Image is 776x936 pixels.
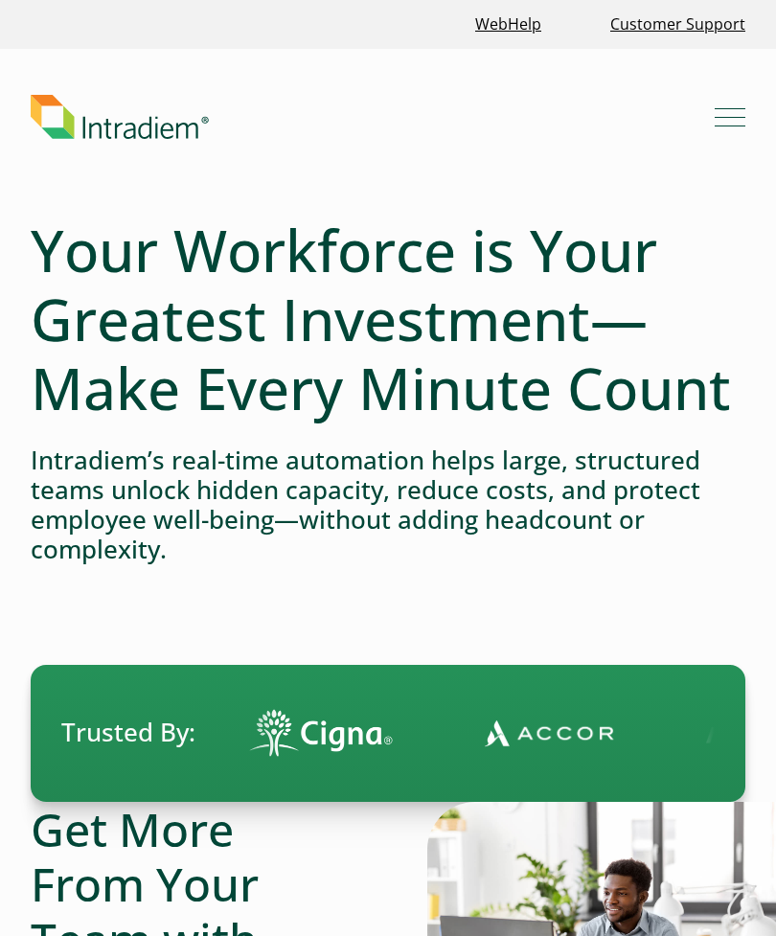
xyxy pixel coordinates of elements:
[31,95,715,139] a: Link to homepage of Intradiem
[468,4,549,45] a: Link opens in a new window
[31,216,745,422] h1: Your Workforce is Your Greatest Investment—Make Every Minute Count
[61,715,195,750] span: Trusted By:
[31,445,745,565] h4: Intradiem’s real-time automation helps large, structured teams unlock hidden capacity, reduce cos...
[473,719,603,747] img: Contact Center Automation Accor Logo
[31,95,209,139] img: Intradiem
[603,4,753,45] a: Customer Support
[715,102,745,132] button: Mobile Navigation Button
